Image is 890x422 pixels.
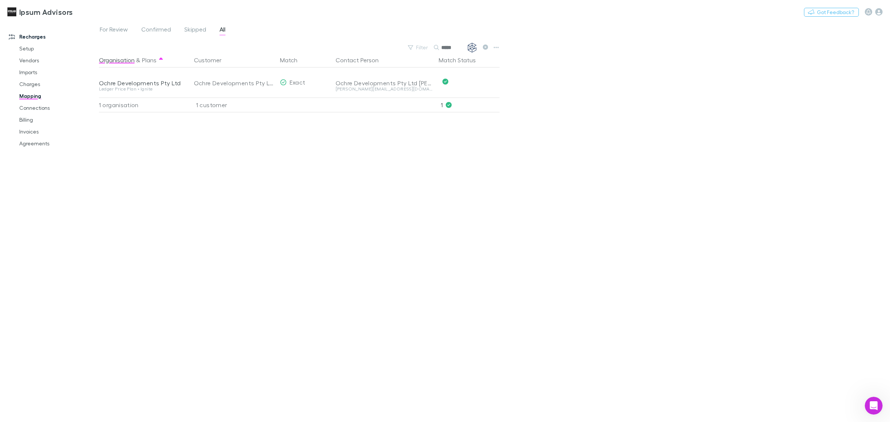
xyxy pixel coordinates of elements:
button: Customer [194,53,230,67]
div: They are the invoices for [PERSON_NAME] Building DIscretionary Trust [33,188,136,210]
div: Hello - in regards to my earlier query regarding writing off invoices. How long does it take for ... [33,82,136,111]
div: Alex says… [6,1,142,67]
a: Ipsum Advisors [3,3,77,21]
button: Filter [404,43,432,52]
h1: Rechargly [36,7,65,13]
button: Emoji picker [11,243,17,249]
button: Upload attachment [35,243,41,249]
div: Alex says… [6,121,142,184]
button: Plans [142,53,156,67]
div: Sorry for the inconvenience earlier. [PERSON_NAME] was briefly down due to a code issue, but ever... [6,1,122,61]
a: Imports [12,66,105,78]
button: Gif picker [23,243,29,249]
a: Connections [12,102,105,114]
a: Invoices [12,126,105,138]
a: Agreements [12,138,105,149]
a: Setup [12,43,105,55]
img: Ipsum Advisors's Logo [7,7,16,16]
a: Vendors [12,55,105,66]
button: Send a message… [127,240,139,252]
h3: Ipsum Advisors [19,7,73,16]
span: Skipped [184,26,206,35]
div: Hello - in regards to my earlier query regarding writing off invoices. How long does it take for ... [27,77,142,115]
div: Sarah says… [6,77,142,121]
div: Ochre Developments Pty Ltd [PERSON_NAME] & [PERSON_NAME] [336,79,433,87]
svg: Confirmed [442,79,448,85]
iframe: Intercom live chat [865,397,883,415]
span: All [220,26,225,35]
div: [DATE] [6,220,142,230]
a: Billing [12,114,105,126]
div: Ochre Developments Pty Ltd [194,68,274,98]
button: Home [116,3,130,17]
div: Close [130,3,144,16]
div: Sarah says… [6,183,142,220]
p: 1 [441,98,500,112]
a: Recharges [1,31,105,43]
div: Hi [PERSON_NAME],Once you void an invoice in Rechargly, it will automatically sync with Xero in r... [6,121,122,178]
div: Ochre Developments Pty Ltd [99,79,185,87]
div: Hi [PERSON_NAME], [12,126,116,133]
button: Got Feedback? [804,8,859,17]
span: For Review [100,26,128,35]
button: Contact Person [336,53,388,67]
button: Match [280,53,306,67]
div: [DATE] [6,67,142,77]
button: Organisation [99,53,135,67]
a: Mapping [12,90,105,102]
span: Exact [290,79,306,86]
div: 1 organisation [99,98,188,112]
a: Charges [12,78,105,90]
span: Confirmed [141,26,171,35]
div: [PERSON_NAME][EMAIL_ADDRESS][DOMAIN_NAME] [336,87,433,91]
div: & [99,53,185,67]
textarea: Message… [6,227,142,240]
div: 1 customer [188,98,277,112]
button: Match Status [439,53,485,67]
img: Profile image for Rechargly [21,4,33,16]
div: Once you void an invoice in Rechargly, it will automatically sync with Xero in real time if the i... [12,136,116,173]
div: Ledger Price Plan • Ignite [99,87,185,91]
button: go back [5,3,19,17]
div: Sorry for the inconvenience earlier. [PERSON_NAME] was briefly down due to a code issue, but ever... [12,6,116,57]
div: They are the invoices for [PERSON_NAME] Building DIscretionary Trust [27,183,142,214]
